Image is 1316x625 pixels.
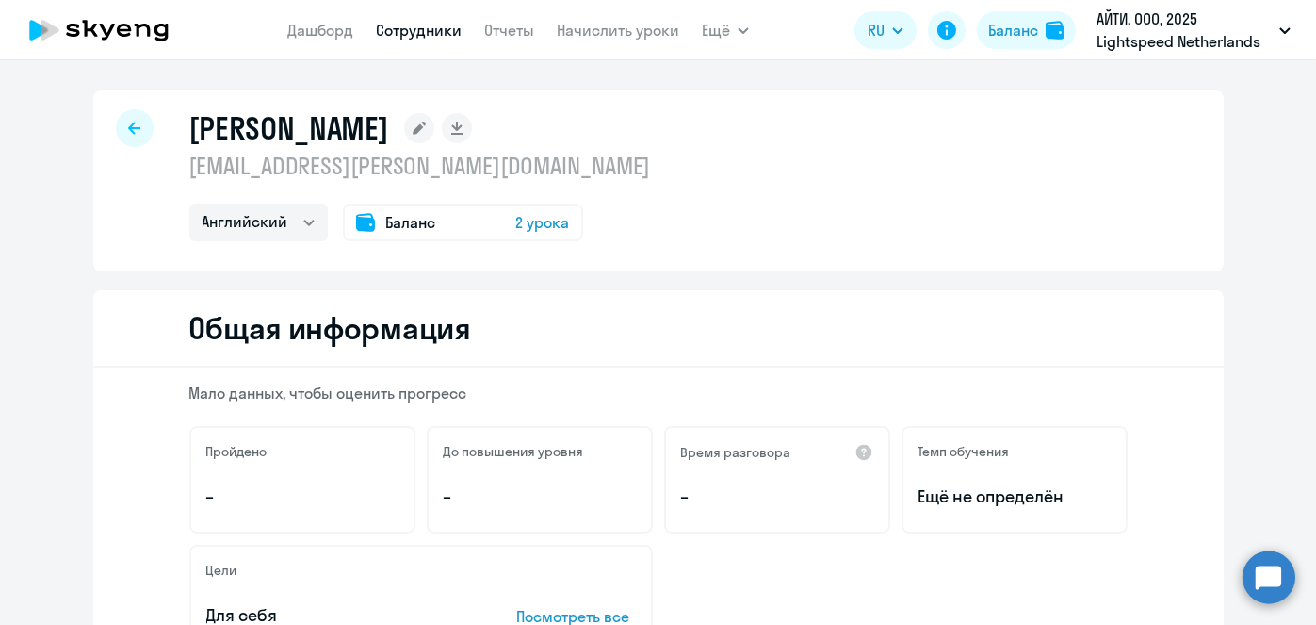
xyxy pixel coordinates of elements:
[854,11,917,49] button: RU
[868,19,885,41] span: RU
[206,485,398,509] p: –
[1097,8,1272,53] p: АЙТИ, ООО, 2025 Lightspeed Netherlands B.V. 177855
[444,485,636,509] p: –
[516,211,570,234] span: 2 урока
[702,11,749,49] button: Ещё
[287,21,353,40] a: Дашборд
[977,11,1076,49] button: Балансbalance
[918,485,1111,509] span: Ещё не определён
[189,151,651,181] p: [EMAIL_ADDRESS][PERSON_NAME][DOMAIN_NAME]
[189,109,389,147] h1: [PERSON_NAME]
[988,19,1038,41] div: Баланс
[1046,21,1064,40] img: balance
[681,485,873,509] p: –
[206,443,268,460] h5: Пройдено
[681,444,791,461] h5: Время разговора
[386,211,436,234] span: Баланс
[702,19,730,41] span: Ещё
[557,21,679,40] a: Начислить уроки
[376,21,462,40] a: Сотрудники
[206,562,237,579] h5: Цели
[189,309,471,347] h2: Общая информация
[1087,8,1300,53] button: АЙТИ, ООО, 2025 Lightspeed Netherlands B.V. 177855
[189,383,1128,403] p: Мало данных, чтобы оценить прогресс
[484,21,534,40] a: Отчеты
[444,443,584,460] h5: До повышения уровня
[918,443,1010,460] h5: Темп обучения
